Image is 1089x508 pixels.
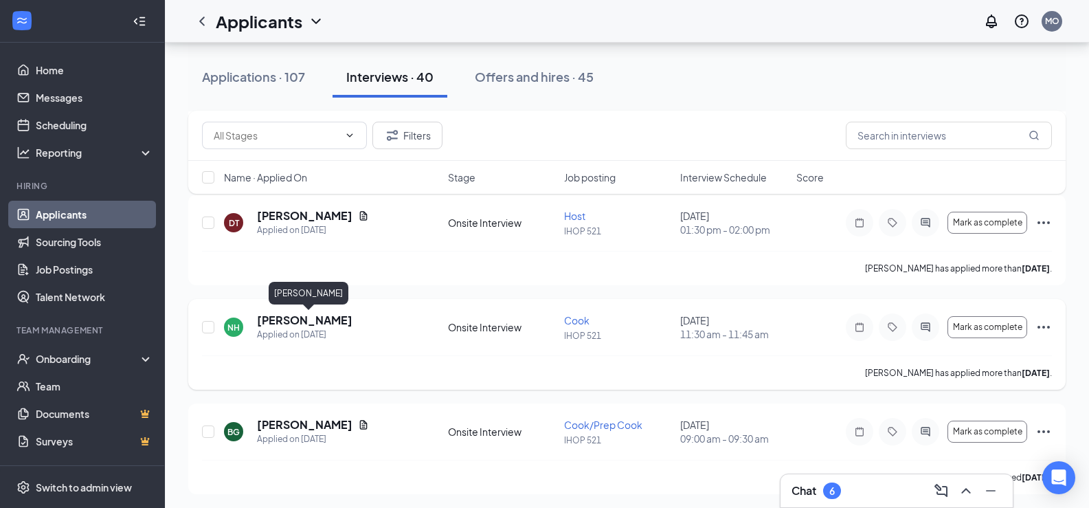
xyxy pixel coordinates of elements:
p: [PERSON_NAME] has applied more than . [865,263,1052,274]
input: Search in interviews [846,122,1052,149]
button: Mark as complete [947,421,1027,443]
span: Score [796,170,824,184]
b: [DATE] [1022,472,1050,483]
svg: ChevronDown [308,13,324,30]
button: Filter Filters [372,122,442,149]
svg: Tag [884,426,901,437]
div: Applied on [DATE] [257,223,369,237]
a: Home [36,56,153,84]
svg: UserCheck [16,352,30,366]
div: Applied on [DATE] [257,328,352,342]
span: 09:00 am - 09:30 am [680,432,788,445]
svg: Minimize [983,483,999,499]
svg: Tag [884,322,901,333]
svg: Document [358,419,369,430]
div: Onboarding [36,352,142,366]
div: [DATE] [680,313,788,341]
div: BG [227,426,240,438]
svg: Settings [16,481,30,494]
div: Onsite Interview [448,425,556,439]
svg: Tag [884,217,901,228]
span: Job posting [564,170,616,184]
div: [PERSON_NAME] [269,282,348,305]
div: Interviews · 40 [346,68,434,85]
svg: Ellipses [1035,423,1052,440]
p: [PERSON_NAME] has applied more than . [865,367,1052,379]
svg: Document [358,210,369,221]
svg: QuestionInfo [1013,13,1030,30]
svg: ActiveChat [917,217,934,228]
div: Hiring [16,180,150,192]
span: Host [564,210,585,222]
p: IHOP 521 [564,330,672,342]
h5: [PERSON_NAME] [257,417,352,432]
h1: Applicants [216,10,302,33]
a: Applicants [36,201,153,228]
a: Talent Network [36,283,153,311]
button: Mark as complete [947,212,1027,234]
svg: MagnifyingGlass [1029,130,1040,141]
p: IHOP 521 [564,225,672,237]
svg: Notifications [983,13,1000,30]
svg: Note [851,322,868,333]
a: Job Postings [36,256,153,283]
a: Sourcing Tools [36,228,153,256]
span: Cook/Prep Cook [564,419,642,431]
button: ComposeMessage [930,480,952,502]
svg: Ellipses [1035,214,1052,231]
a: Team [36,373,153,400]
span: 11:30 am - 11:45 am [680,327,788,341]
div: Onsite Interview [448,320,556,334]
div: Applications · 107 [202,68,305,85]
h5: [PERSON_NAME] [257,208,352,223]
div: Onsite Interview [448,216,556,230]
a: SurveysCrown [36,428,153,455]
button: Mark as complete [947,316,1027,338]
div: Offers and hires · 45 [475,68,594,85]
a: DocumentsCrown [36,400,153,428]
div: NH [227,322,240,333]
a: Scheduling [36,111,153,139]
button: ChevronUp [955,480,977,502]
svg: Analysis [16,146,30,159]
svg: Note [851,217,868,228]
svg: WorkstreamLogo [15,14,29,27]
div: Reporting [36,146,154,159]
span: Mark as complete [953,218,1022,228]
p: IHOP 521 [564,434,672,446]
svg: ActiveChat [917,322,934,333]
p: [PERSON_NAME] interviewed . [906,472,1052,483]
span: Name · Applied On [224,170,307,184]
svg: Note [851,426,868,437]
div: DT [229,217,239,229]
a: Messages [36,84,153,111]
span: Stage [448,170,475,184]
span: Mark as complete [953,322,1022,332]
svg: ChevronDown [344,130,355,141]
b: [DATE] [1022,368,1050,378]
span: Mark as complete [953,427,1022,437]
b: [DATE] [1022,263,1050,274]
svg: ActiveChat [917,426,934,437]
svg: Collapse [133,14,146,28]
svg: Filter [384,127,401,144]
div: Switch to admin view [36,481,132,494]
div: [DATE] [680,418,788,445]
span: Cook [564,314,590,327]
input: All Stages [214,128,339,143]
svg: Ellipses [1035,319,1052,335]
div: Applied on [DATE] [257,432,369,446]
svg: ComposeMessage [933,483,950,499]
h3: Chat [792,483,816,498]
button: Minimize [980,480,1002,502]
span: 01:30 pm - 02:00 pm [680,223,788,236]
span: Interview Schedule [680,170,767,184]
svg: ChevronLeft [194,13,210,30]
div: 6 [829,485,835,497]
div: Team Management [16,324,150,336]
svg: ChevronUp [958,483,974,499]
h5: [PERSON_NAME] [257,313,352,328]
div: [DATE] [680,209,788,236]
div: MO [1045,15,1059,27]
